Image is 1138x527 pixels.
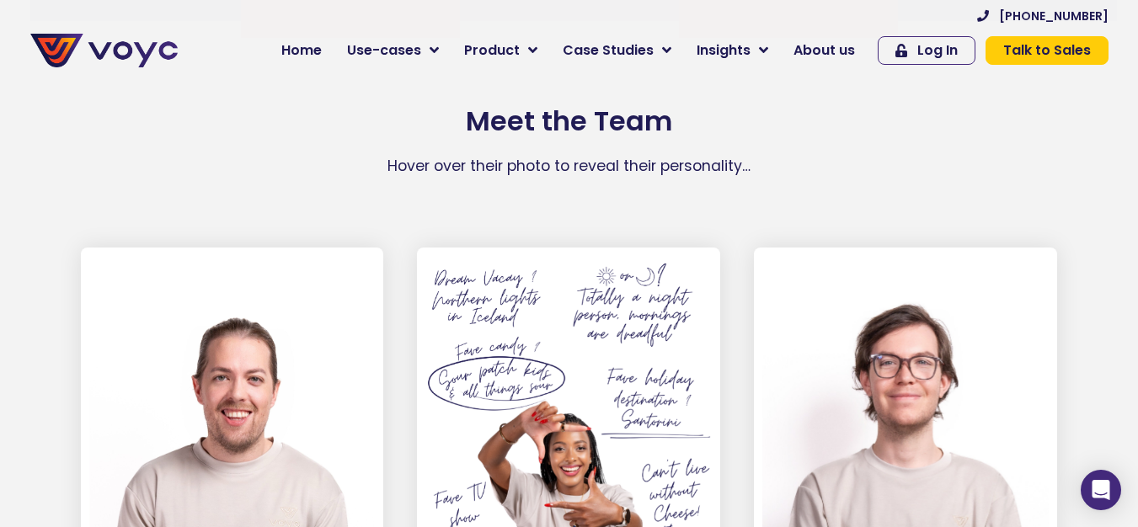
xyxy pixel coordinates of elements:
[466,102,672,140] a: Meet the Team
[697,40,751,61] span: Insights
[793,40,855,61] span: About us
[781,34,868,67] a: About us
[878,36,975,65] a: Log In
[347,40,421,61] span: Use-cases
[22,155,1117,177] p: Hover over their photo to reveal their personality…
[917,44,958,57] span: Log In
[281,40,322,61] span: Home
[334,34,451,67] a: Use-cases
[999,10,1109,22] span: [PHONE_NUMBER]
[550,34,684,67] a: Case Studies
[986,36,1109,65] a: Talk to Sales
[977,10,1109,22] a: [PHONE_NUMBER]
[1081,470,1121,510] div: Open Intercom Messenger
[1003,44,1091,57] span: Talk to Sales
[269,34,334,67] a: Home
[451,34,550,67] a: Product
[563,40,654,61] span: Case Studies
[30,34,178,67] img: voyc-full-logo
[464,40,520,61] span: Product
[684,34,781,67] a: Insights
